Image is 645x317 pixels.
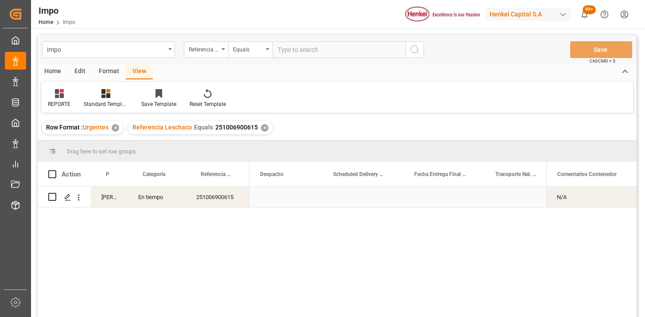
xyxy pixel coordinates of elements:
[590,58,615,64] span: Ctrl/CMD + S
[38,187,249,207] div: Press SPACE to select this row.
[38,64,68,79] div: Home
[486,8,571,21] div: Henkel Capital S.A
[132,124,192,131] span: Referencia Leschaco
[47,43,165,55] div: Impo
[228,41,272,58] button: open menu
[194,124,213,131] span: Equals
[48,100,70,108] div: REPORTE
[112,124,119,132] div: ✕
[68,64,92,79] div: Edit
[186,187,249,207] div: 251006900615
[594,4,614,24] button: Help Center
[83,124,109,131] span: Urgentes
[106,171,109,177] span: Persona responsable de seguimiento
[333,171,385,177] span: Scheduled Delivery Date
[546,187,637,207] div: Press SPACE to select this row.
[201,171,231,177] span: Referencia Leschaco
[261,124,268,132] div: ✕
[39,19,53,25] a: Home
[260,171,284,177] span: Despacho
[414,171,466,177] span: Fecha Entrega Final en [GEOGRAPHIC_DATA]
[486,6,575,23] button: Henkel Capital S.A
[583,5,596,14] span: 99+
[42,41,175,58] button: open menu
[215,124,258,131] span: 251006900615
[546,187,637,207] div: N/A
[62,170,81,178] div: Action
[91,187,128,207] div: [PERSON_NAME]
[405,7,480,22] img: Henkel%20logo.jpg_1689854090.jpg
[495,171,537,177] span: Transporte Nal. (Nombre#Caja)
[126,64,153,79] div: View
[575,4,594,24] button: show 100 new notifications
[272,41,405,58] input: Type to search
[92,64,126,79] div: Format
[84,100,128,108] div: Standard Templates
[67,148,136,155] span: Drag here to set row groups
[190,100,226,108] div: Reset Template
[557,171,617,177] span: Comentarios Contenedor
[405,41,424,58] button: search button
[184,41,228,58] button: open menu
[128,187,186,207] div: En tiempo
[46,124,83,131] span: Row Format :
[189,43,219,54] div: Referencia Leschaco
[141,100,176,108] div: Save Template
[570,41,632,58] button: Save
[143,171,165,177] span: Categoría
[39,4,75,17] div: Impo
[233,43,263,54] div: Equals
